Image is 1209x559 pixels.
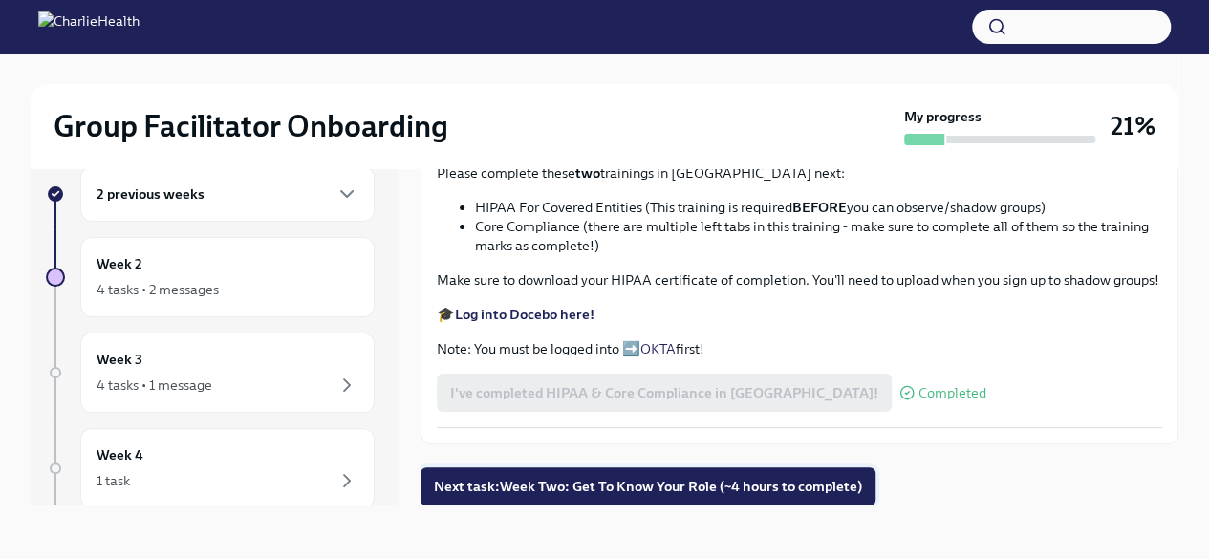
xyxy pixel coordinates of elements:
[97,471,130,490] div: 1 task
[54,107,448,145] h2: Group Facilitator Onboarding
[437,270,1162,290] p: Make sure to download your HIPAA certificate of completion. You'll need to upload when you sign u...
[97,280,219,299] div: 4 tasks • 2 messages
[46,428,375,508] a: Week 41 task
[437,339,1162,358] p: Note: You must be logged into ➡️ first!
[97,376,212,395] div: 4 tasks • 1 message
[38,11,140,42] img: CharlieHealth
[97,349,142,370] h6: Week 3
[97,183,205,204] h6: 2 previous weeks
[918,386,986,400] span: Completed
[1111,109,1155,143] h3: 21%
[97,253,142,274] h6: Week 2
[46,237,375,317] a: Week 24 tasks • 2 messages
[904,107,982,126] strong: My progress
[455,306,594,323] a: Log into Docebo here!
[640,340,676,357] a: OKTA
[437,305,1162,324] p: 🎓
[434,477,862,496] span: Next task : Week Two: Get To Know Your Role (~4 hours to complete)
[475,217,1162,255] li: Core Compliance (there are multiple left tabs in this training - make sure to complete all of the...
[437,163,1162,183] p: Please complete these trainings in [GEOGRAPHIC_DATA] next:
[475,198,1162,217] li: HIPAA For Covered Entities (This training is required you can observe/shadow groups)
[97,444,143,465] h6: Week 4
[792,199,847,216] strong: BEFORE
[421,467,875,505] button: Next task:Week Two: Get To Know Your Role (~4 hours to complete)
[575,164,600,182] strong: two
[46,333,375,413] a: Week 34 tasks • 1 message
[80,166,375,222] div: 2 previous weeks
